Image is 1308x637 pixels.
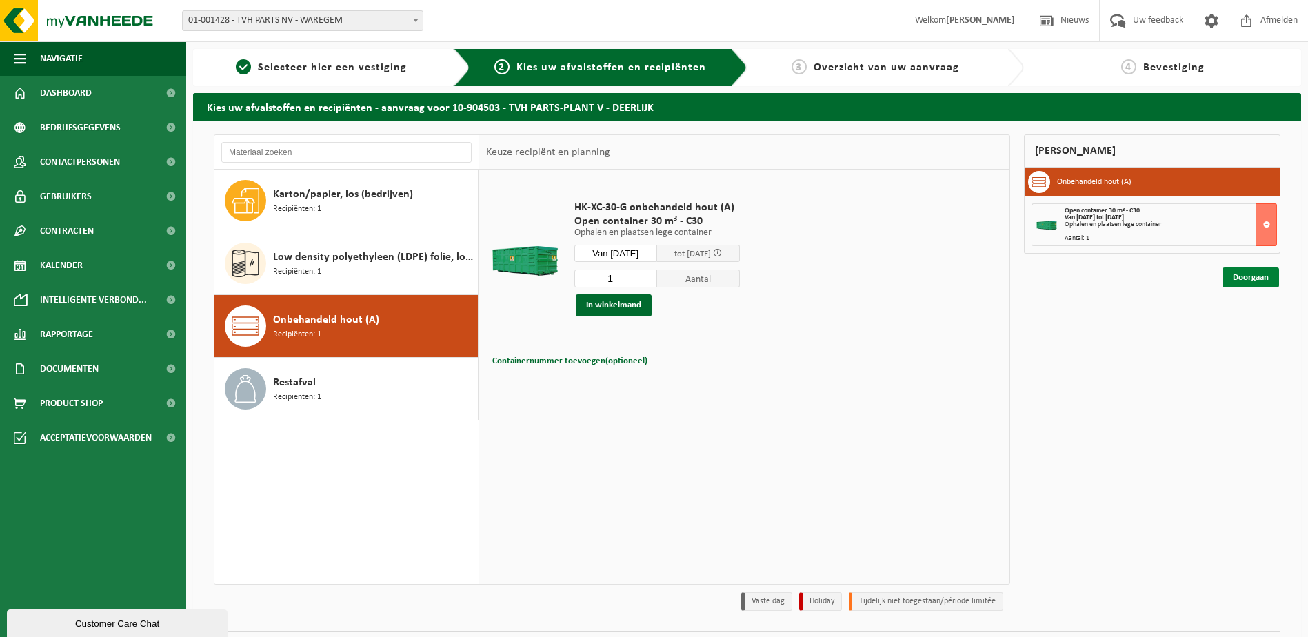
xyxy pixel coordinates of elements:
button: Karton/papier, los (bedrijven) Recipiënten: 1 [214,170,479,232]
span: Intelligente verbond... [40,283,147,317]
span: 2 [494,59,510,74]
span: Bevestiging [1143,62,1205,73]
strong: [PERSON_NAME] [946,15,1015,26]
span: Containernummer toevoegen(optioneel) [492,356,647,365]
span: Open container 30 m³ - C30 [574,214,740,228]
span: 3 [792,59,807,74]
div: Keuze recipiënt en planning [479,135,617,170]
li: Holiday [799,592,842,611]
span: Navigatie [40,41,83,76]
span: Contactpersonen [40,145,120,179]
p: Ophalen en plaatsen lege container [574,228,740,238]
span: Recipiënten: 1 [273,265,321,279]
span: Recipiënten: 1 [273,391,321,404]
div: [PERSON_NAME] [1024,134,1280,168]
span: Kalender [40,248,83,283]
button: Low density polyethyleen (LDPE) folie, los, naturel Recipiënten: 1 [214,232,479,295]
span: Aantal [657,270,740,287]
span: Documenten [40,352,99,386]
span: 1 [236,59,251,74]
li: Vaste dag [741,592,792,611]
span: Rapportage [40,317,93,352]
li: Tijdelijk niet toegestaan/période limitée [849,592,1003,611]
button: Containernummer toevoegen(optioneel) [491,352,649,371]
span: Bedrijfsgegevens [40,110,121,145]
span: 01-001428 - TVH PARTS NV - WAREGEM [182,10,423,31]
input: Selecteer datum [574,245,657,262]
span: 4 [1121,59,1136,74]
button: Restafval Recipiënten: 1 [214,358,479,420]
button: In winkelmand [576,294,652,316]
span: Recipiënten: 1 [273,203,321,216]
span: Selecteer hier een vestiging [258,62,407,73]
iframe: chat widget [7,607,230,637]
span: 01-001428 - TVH PARTS NV - WAREGEM [183,11,423,30]
a: 1Selecteer hier een vestiging [200,59,443,76]
button: Onbehandeld hout (A) Recipiënten: 1 [214,295,479,358]
h3: Onbehandeld hout (A) [1057,171,1131,193]
span: Gebruikers [40,179,92,214]
span: Low density polyethyleen (LDPE) folie, los, naturel [273,249,474,265]
span: Kies uw afvalstoffen en recipiënten [516,62,706,73]
span: HK-XC-30-G onbehandeld hout (A) [574,201,740,214]
span: Dashboard [40,76,92,110]
span: tot [DATE] [674,250,711,259]
a: Doorgaan [1223,267,1279,287]
div: Aantal: 1 [1065,235,1276,242]
span: Restafval [273,374,316,391]
h2: Kies uw afvalstoffen en recipiënten - aanvraag voor 10-904503 - TVH PARTS-PLANT V - DEERLIJK [193,93,1301,120]
span: Open container 30 m³ - C30 [1065,207,1140,214]
span: Overzicht van uw aanvraag [814,62,959,73]
span: Karton/papier, los (bedrijven) [273,186,413,203]
span: Contracten [40,214,94,248]
span: Recipiënten: 1 [273,328,321,341]
strong: Van [DATE] tot [DATE] [1065,214,1124,221]
span: Product Shop [40,386,103,421]
span: Acceptatievoorwaarden [40,421,152,455]
input: Materiaal zoeken [221,142,472,163]
div: Ophalen en plaatsen lege container [1065,221,1276,228]
span: Onbehandeld hout (A) [273,312,379,328]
